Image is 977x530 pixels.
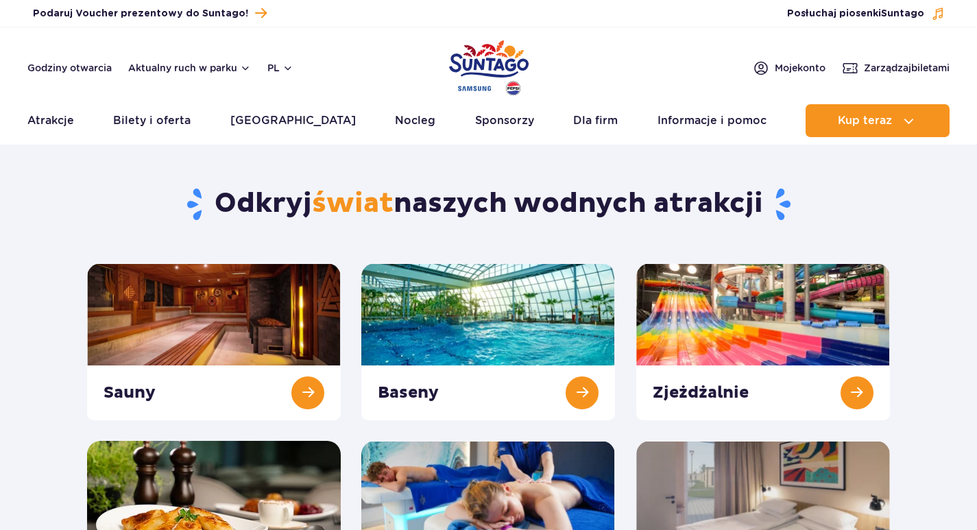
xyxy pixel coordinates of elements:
[33,7,248,21] span: Podaruj Voucher prezentowy do Suntago!
[87,186,890,222] h1: Odkryj naszych wodnych atrakcji
[230,104,356,137] a: [GEOGRAPHIC_DATA]
[113,104,191,137] a: Bilety i oferta
[806,104,950,137] button: Kup teraz
[864,61,950,75] span: Zarządzaj biletami
[838,115,892,127] span: Kup teraz
[128,62,251,73] button: Aktualny ruch w parku
[787,7,924,21] span: Posłuchaj piosenki
[27,61,112,75] a: Godziny otwarcia
[267,61,293,75] button: pl
[475,104,534,137] a: Sponsorzy
[842,60,950,76] a: Zarządzajbiletami
[787,7,945,21] button: Posłuchaj piosenkiSuntago
[449,34,529,97] a: Park of Poland
[33,4,267,23] a: Podaruj Voucher prezentowy do Suntago!
[881,9,924,19] span: Suntago
[395,104,435,137] a: Nocleg
[775,61,825,75] span: Moje konto
[27,104,74,137] a: Atrakcje
[753,60,825,76] a: Mojekonto
[312,186,394,221] span: świat
[573,104,618,137] a: Dla firm
[658,104,767,137] a: Informacje i pomoc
